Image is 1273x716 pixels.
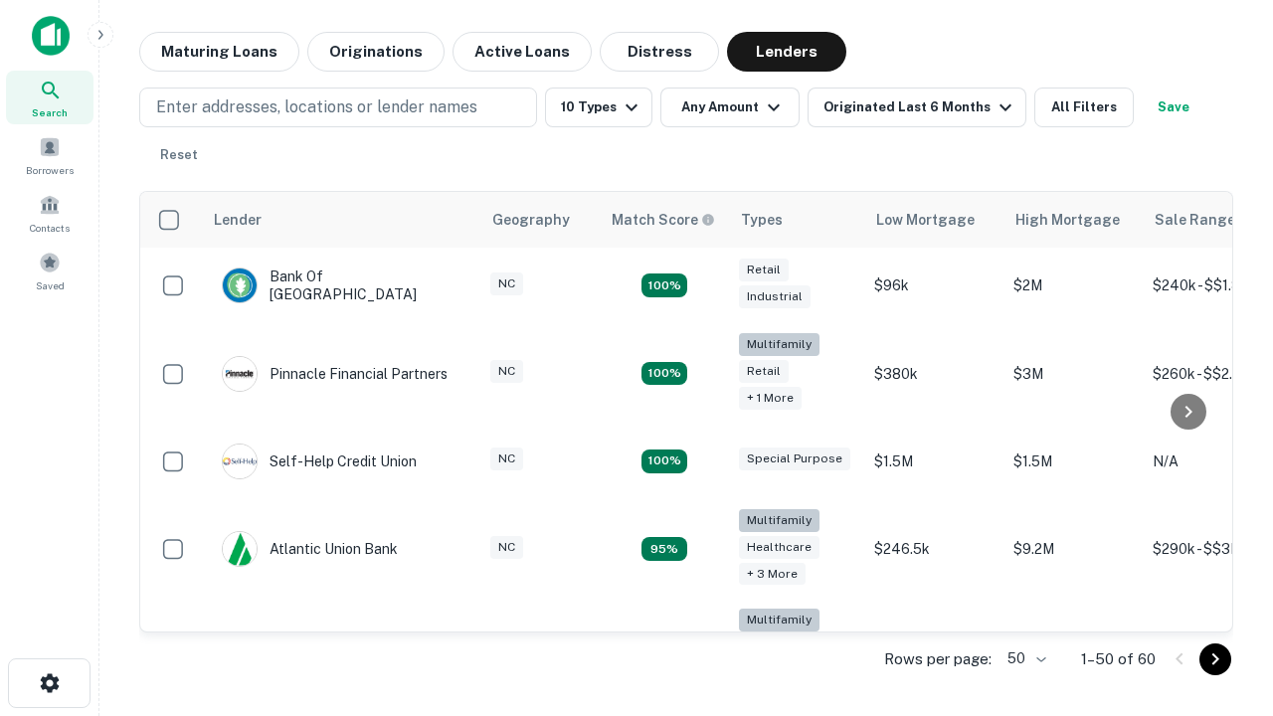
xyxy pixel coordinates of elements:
p: 1–50 of 60 [1081,647,1156,671]
div: Lender [214,208,262,232]
img: capitalize-icon.png [32,16,70,56]
span: Borrowers [26,162,74,178]
a: Search [6,71,93,124]
div: Industrial [739,285,811,308]
div: Capitalize uses an advanced AI algorithm to match your search with the best lender. The match sco... [612,209,715,231]
div: Matching Properties: 17, hasApolloMatch: undefined [641,362,687,386]
td: $1.5M [1003,424,1143,499]
p: Rows per page: [884,647,992,671]
td: $96k [864,248,1003,323]
img: picture [223,357,257,391]
div: Retail [739,259,789,281]
div: Retail [739,360,789,383]
td: $9.2M [1003,499,1143,600]
div: Multifamily [739,509,819,532]
a: Contacts [6,186,93,240]
div: Originated Last 6 Months [823,95,1017,119]
th: Types [729,192,864,248]
div: Matching Properties: 11, hasApolloMatch: undefined [641,449,687,473]
td: $380k [864,323,1003,424]
th: Lender [202,192,480,248]
div: Self-help Credit Union [222,444,417,479]
button: Reset [147,135,211,175]
div: Low Mortgage [876,208,975,232]
td: $1.5M [864,424,1003,499]
td: $246k [864,599,1003,699]
div: + 3 more [739,563,806,586]
div: Healthcare [739,536,819,559]
span: Contacts [30,220,70,236]
div: High Mortgage [1015,208,1120,232]
button: All Filters [1034,88,1134,127]
button: Enter addresses, locations or lender names [139,88,537,127]
img: picture [223,268,257,302]
th: Low Mortgage [864,192,1003,248]
iframe: Chat Widget [1174,493,1273,589]
td: $3M [1003,323,1143,424]
div: NC [490,360,523,383]
td: $2M [1003,248,1143,323]
th: Capitalize uses an advanced AI algorithm to match your search with the best lender. The match sco... [600,192,729,248]
div: + 1 more [739,387,802,410]
p: Enter addresses, locations or lender names [156,95,477,119]
div: Pinnacle Financial Partners [222,356,448,392]
img: picture [223,532,257,566]
td: $246.5k [864,499,1003,600]
h6: Match Score [612,209,711,231]
a: Borrowers [6,128,93,182]
div: Multifamily [739,333,819,356]
div: Atlantic Union Bank [222,531,398,567]
div: Sale Range [1155,208,1235,232]
img: picture [223,445,257,478]
div: NC [490,447,523,470]
button: Go to next page [1199,643,1231,675]
div: Matching Properties: 15, hasApolloMatch: undefined [641,273,687,297]
button: 10 Types [545,88,652,127]
button: Maturing Loans [139,32,299,72]
div: The Fidelity Bank [222,631,383,667]
span: Saved [36,277,65,293]
th: Geography [480,192,600,248]
div: Types [741,208,783,232]
button: Save your search to get updates of matches that match your search criteria. [1142,88,1205,127]
button: Originated Last 6 Months [808,88,1026,127]
div: Special Purpose [739,447,850,470]
div: NC [490,536,523,559]
button: Originations [307,32,445,72]
th: High Mortgage [1003,192,1143,248]
div: NC [490,272,523,295]
button: Any Amount [660,88,800,127]
button: Distress [600,32,719,72]
div: Multifamily [739,609,819,631]
button: Lenders [727,32,846,72]
div: Matching Properties: 9, hasApolloMatch: undefined [641,537,687,561]
div: Bank Of [GEOGRAPHIC_DATA] [222,268,460,303]
button: Active Loans [453,32,592,72]
td: $3.2M [1003,599,1143,699]
div: 50 [1000,644,1049,673]
span: Search [32,104,68,120]
a: Saved [6,244,93,297]
div: Geography [492,208,570,232]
